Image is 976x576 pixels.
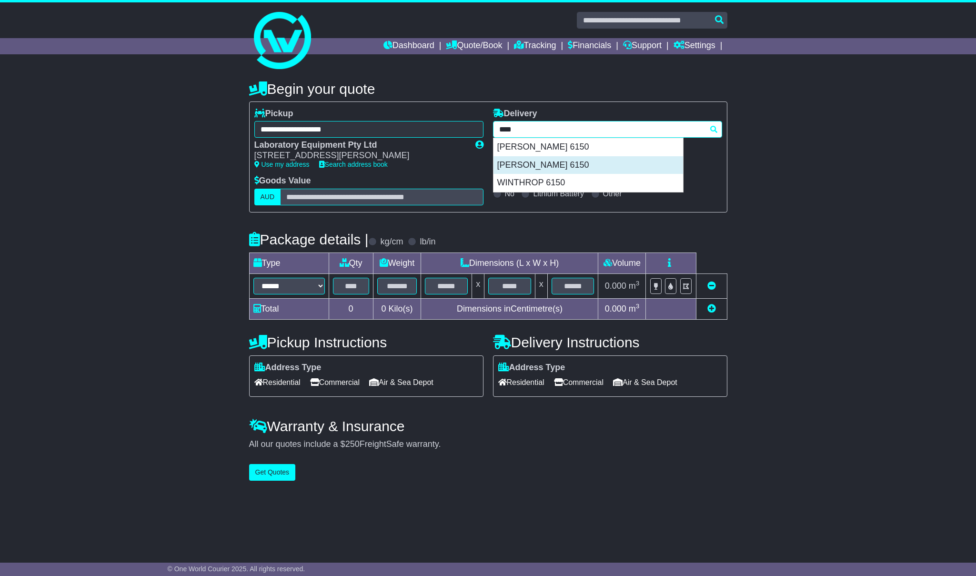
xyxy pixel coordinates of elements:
div: [PERSON_NAME] 6150 [493,156,683,174]
span: 0 [381,304,386,313]
h4: Delivery Instructions [493,334,727,350]
td: x [472,273,484,298]
label: Lithium Battery [533,189,584,198]
div: Laboratory Equipment Pty Ltd [254,140,466,151]
span: Residential [254,375,301,390]
label: Goods Value [254,176,311,186]
span: m [629,281,640,291]
a: Quote/Book [446,38,502,54]
label: AUD [254,189,281,205]
td: 0 [329,298,373,319]
label: lb/in [420,237,435,247]
h4: Package details | [249,232,369,247]
label: Address Type [498,363,565,373]
h4: Begin your quote [249,81,727,97]
label: Pickup [254,109,293,119]
td: Weight [373,253,421,273]
td: Volume [598,253,646,273]
td: Qty [329,253,373,273]
label: Delivery [493,109,537,119]
td: Dimensions in Centimetre(s) [421,298,598,319]
label: No [505,189,514,198]
label: Address Type [254,363,322,373]
span: 0.000 [605,304,626,313]
span: © One World Courier 2025. All rights reserved. [168,565,305,573]
td: Total [249,298,329,319]
button: Get Quotes [249,464,296,481]
span: Commercial [554,375,604,390]
span: Air & Sea Depot [369,375,433,390]
a: Remove this item [707,281,716,291]
div: [PERSON_NAME] 6150 [493,138,683,156]
td: Kilo(s) [373,298,421,319]
span: 250 [345,439,360,449]
td: Type [249,253,329,273]
a: Financials [568,38,611,54]
a: Settings [674,38,715,54]
sup: 3 [636,303,640,310]
a: Use my address [254,161,310,168]
label: Other [603,189,622,198]
a: Dashboard [383,38,434,54]
a: Tracking [514,38,556,54]
td: x [535,273,547,298]
label: kg/cm [380,237,403,247]
a: Add new item [707,304,716,313]
h4: Pickup Instructions [249,334,483,350]
span: Residential [498,375,544,390]
h4: Warranty & Insurance [249,418,727,434]
a: Support [623,38,662,54]
sup: 3 [636,280,640,287]
div: All our quotes include a $ FreightSafe warranty. [249,439,727,450]
span: Air & Sea Depot [613,375,677,390]
span: 0.000 [605,281,626,291]
div: WINTHROP 6150 [493,174,683,192]
div: [STREET_ADDRESS][PERSON_NAME] [254,151,466,161]
span: Commercial [310,375,360,390]
span: m [629,304,640,313]
a: Search address book [319,161,388,168]
typeahead: Please provide city [493,121,722,138]
td: Dimensions (L x W x H) [421,253,598,273]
